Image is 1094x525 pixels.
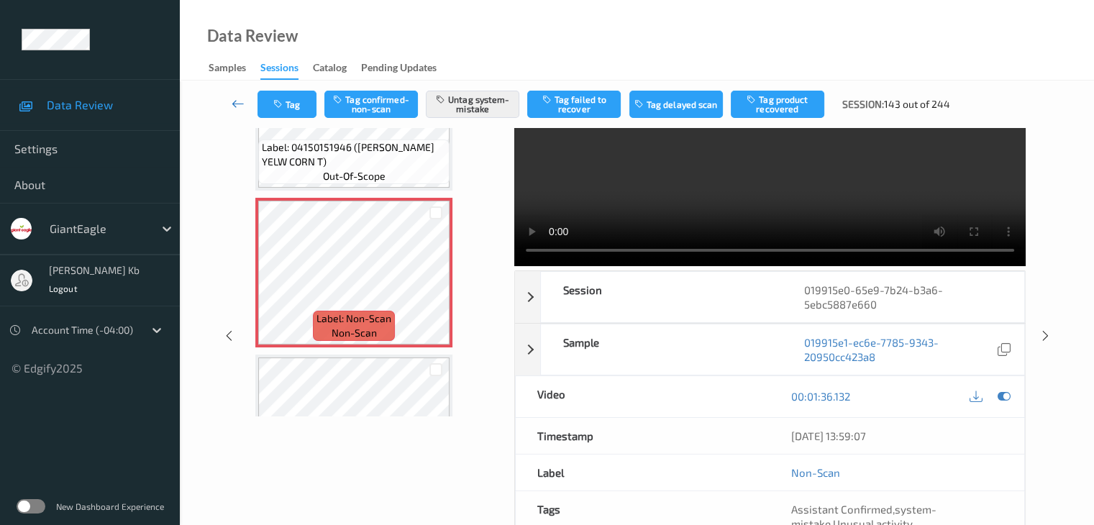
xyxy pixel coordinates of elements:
span: Label: 04150151946 ([PERSON_NAME] YELW CORN T) [262,140,446,169]
button: Tag product recovered [731,91,824,118]
button: Untag system-mistake [426,91,519,118]
div: 019915e0-65e9-7b24-b3a6-5ebc5887e660 [783,272,1024,322]
div: [DATE] 13:59:07 [791,429,1003,443]
div: Pending Updates [361,60,437,78]
div: Sessions [260,60,298,80]
span: Label: Non-Scan [316,311,391,326]
div: Video [516,376,770,417]
a: Pending Updates [361,58,451,78]
button: Tag delayed scan [629,91,723,118]
span: out-of-scope [323,169,386,183]
div: Catalog [313,60,347,78]
a: Catalog [313,58,361,78]
span: Session: [842,97,884,111]
a: 019915e1-ec6e-7785-9343-20950cc423a8 [804,335,994,364]
div: Samples [209,60,246,78]
div: Session019915e0-65e9-7b24-b3a6-5ebc5887e660 [515,271,1025,323]
div: Sample [541,324,783,375]
a: Sessions [260,58,313,80]
button: Tag [257,91,316,118]
div: Label [516,455,770,490]
span: 143 out of 244 [884,97,950,111]
span: non-scan [332,326,377,340]
button: Tag confirmed-non-scan [324,91,418,118]
a: Non-Scan [791,465,840,480]
div: Timestamp [516,418,770,454]
a: 00:01:36.132 [791,389,850,403]
a: Samples [209,58,260,78]
div: Sample019915e1-ec6e-7785-9343-20950cc423a8 [515,324,1025,375]
span: Assistant Confirmed [791,503,893,516]
div: Data Review [207,29,298,43]
div: Session [541,272,783,322]
button: Tag failed to recover [527,91,621,118]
